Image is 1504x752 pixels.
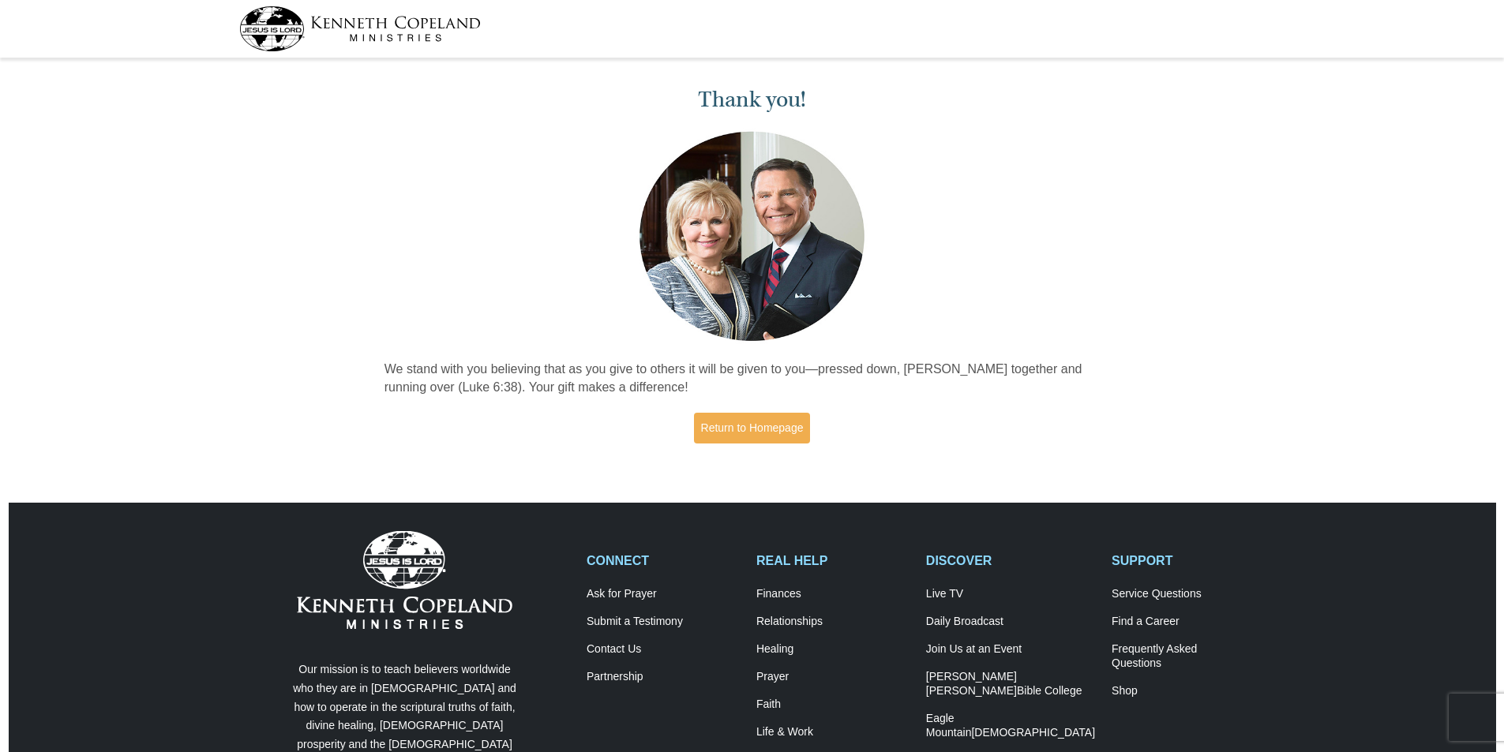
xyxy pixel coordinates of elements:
a: Ask for Prayer [587,587,740,601]
span: Bible College [1017,684,1082,697]
a: Eagle Mountain[DEMOGRAPHIC_DATA] [926,712,1095,740]
a: Contact Us [587,642,740,657]
a: Submit a Testimony [587,615,740,629]
a: Shop [1112,684,1265,698]
p: We stand with you believing that as you give to others it will be given to you—pressed down, [PER... [384,361,1120,397]
img: kcm-header-logo.svg [239,6,481,51]
a: Find a Career [1112,615,1265,629]
a: Return to Homepage [694,413,811,443]
a: Frequently AskedQuestions [1112,642,1265,671]
span: [DEMOGRAPHIC_DATA] [971,726,1095,739]
img: Kenneth Copeland Ministries [297,531,512,629]
a: Service Questions [1112,587,1265,601]
a: Daily Broadcast [926,615,1095,629]
a: [PERSON_NAME] [PERSON_NAME]Bible College [926,670,1095,698]
h1: Thank you! [384,87,1120,113]
a: Prayer [756,670,910,684]
h2: SUPPORT [1112,553,1265,568]
a: Finances [756,587,910,601]
h2: CONNECT [587,553,740,568]
a: Healing [756,642,910,657]
h2: DISCOVER [926,553,1095,568]
a: Faith [756,698,910,712]
a: Relationships [756,615,910,629]
a: Life & Work [756,725,910,739]
a: Join Us at an Event [926,642,1095,657]
img: Kenneth and Gloria [636,128,868,345]
h2: REAL HELP [756,553,910,568]
a: Live TV [926,587,1095,601]
a: Partnership [587,670,740,684]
